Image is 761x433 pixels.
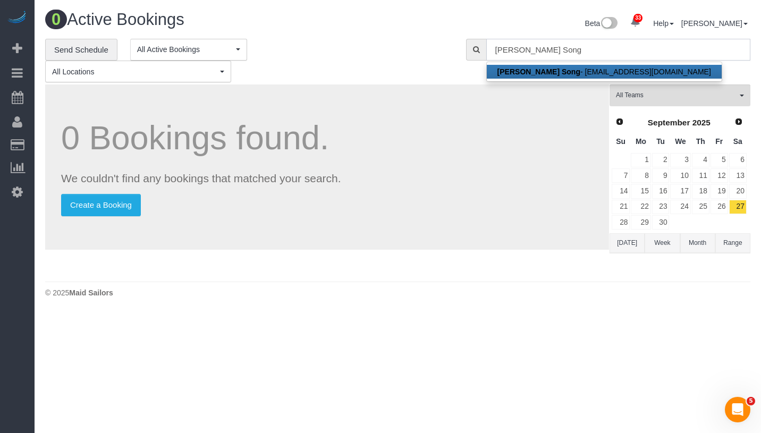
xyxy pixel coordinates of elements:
a: 18 [692,184,709,198]
span: Monday [636,137,646,146]
span: All Locations [52,66,217,77]
a: [PERSON_NAME] [681,19,748,28]
span: September [648,118,690,127]
span: 2025 [692,118,711,127]
a: 28 [612,215,630,230]
a: 24 [670,200,690,214]
a: 23 [652,200,670,214]
a: Help [653,19,674,28]
span: 33 [633,14,642,22]
div: © 2025 [45,287,750,298]
strong: [PERSON_NAME] Song [497,67,580,76]
strong: Maid Sailors [69,288,113,297]
button: All Teams [610,84,750,106]
a: 19 [711,184,728,198]
button: Range [715,233,750,253]
h1: 0 Bookings found. [61,120,593,156]
span: Sunday [616,137,625,146]
a: 10 [670,168,690,183]
a: 27 [729,200,747,214]
a: 3 [670,153,690,167]
a: 30 [652,215,670,230]
a: 21 [612,200,630,214]
button: Month [680,233,715,253]
iframe: Intercom live chat [725,397,750,422]
span: 5 [747,397,755,405]
a: 16 [652,184,670,198]
span: Friday [715,137,723,146]
span: 0 [45,10,67,29]
a: 33 [625,11,646,34]
a: Create a Booking [61,194,141,216]
a: Send Schedule [45,39,117,61]
button: Week [645,233,680,253]
span: All Teams [616,91,737,100]
a: 5 [711,153,728,167]
input: Enter the first 3 letters of the name to search [486,39,750,61]
a: Prev [612,115,627,130]
a: 26 [711,200,728,214]
a: 12 [711,168,728,183]
a: Next [731,115,746,130]
img: Automaid Logo [6,11,28,26]
p: We couldn't find any bookings that matched your search. [61,171,593,186]
ol: All Teams [610,84,750,101]
a: 11 [692,168,709,183]
span: Thursday [696,137,705,146]
span: Tuesday [656,137,665,146]
a: 25 [692,200,709,214]
button: [DATE] [610,233,645,253]
a: 6 [729,153,747,167]
a: 7 [612,168,630,183]
h1: Active Bookings [45,11,390,29]
a: 20 [729,184,747,198]
span: All Active Bookings [137,44,233,55]
span: Prev [615,117,624,126]
a: Beta [585,19,618,28]
a: 22 [631,200,650,214]
a: 9 [652,168,670,183]
a: [PERSON_NAME] Song- [EMAIL_ADDRESS][DOMAIN_NAME] [487,65,722,79]
a: 2 [652,153,670,167]
button: All Locations [45,61,231,82]
span: Next [734,117,743,126]
a: 13 [729,168,747,183]
a: 15 [631,184,650,198]
a: 14 [612,184,630,198]
button: All Active Bookings [130,39,247,61]
a: 17 [670,184,690,198]
a: 4 [692,153,709,167]
a: 29 [631,215,650,230]
a: 1 [631,153,650,167]
img: New interface [600,17,618,31]
span: Saturday [733,137,742,146]
span: Wednesday [675,137,686,146]
a: 8 [631,168,650,183]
